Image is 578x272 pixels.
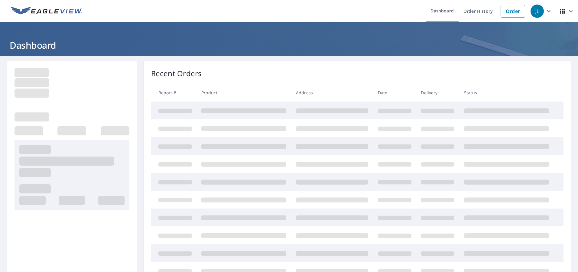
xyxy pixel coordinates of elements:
th: Delivery [416,84,459,102]
div: JL [531,5,544,18]
th: Status [459,84,554,102]
h1: Dashboard [7,39,571,51]
p: Recent Orders [151,68,202,79]
th: Product [196,84,291,102]
th: Address [291,84,373,102]
img: EV Logo [11,7,82,16]
a: Order [501,5,525,18]
th: Report # [151,84,197,102]
th: Date [373,84,416,102]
